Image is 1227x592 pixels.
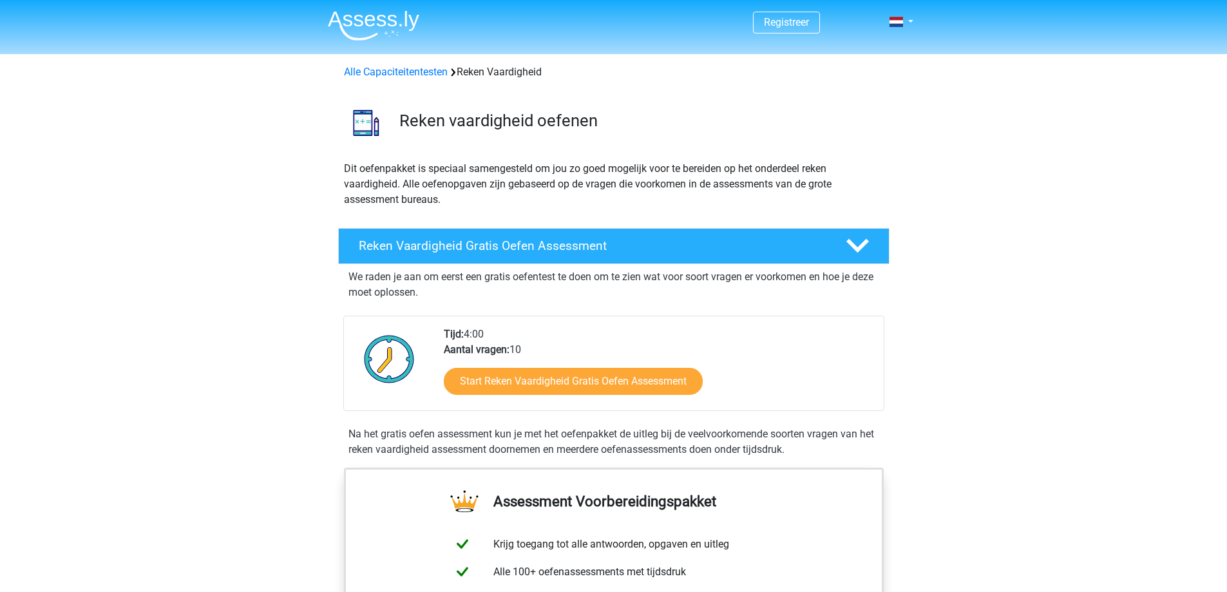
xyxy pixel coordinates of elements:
img: reken vaardigheid [339,95,394,150]
a: Start Reken Vaardigheid Gratis Oefen Assessment [444,368,703,395]
div: Na het gratis oefen assessment kun je met het oefenpakket de uitleg bij de veelvoorkomende soorte... [343,426,884,457]
h3: Reken vaardigheid oefenen [399,111,879,131]
a: Registreer [764,16,809,28]
b: Aantal vragen: [444,343,509,356]
img: Klok [357,327,422,391]
p: Dit oefenpakket is speciaal samengesteld om jou zo goed mogelijk voor te bereiden op het onderdee... [344,161,884,207]
img: Assessly [328,10,419,41]
p: We raden je aan om eerst een gratis oefentest te doen om te zien wat voor soort vragen er voorkom... [348,269,879,300]
a: Alle Capaciteitentesten [344,66,448,78]
div: 4:00 10 [434,327,883,410]
div: Reken Vaardigheid [339,64,889,80]
b: Tijd: [444,328,464,340]
a: Reken Vaardigheid Gratis Oefen Assessment [333,228,895,264]
h4: Reken Vaardigheid Gratis Oefen Assessment [359,238,825,253]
